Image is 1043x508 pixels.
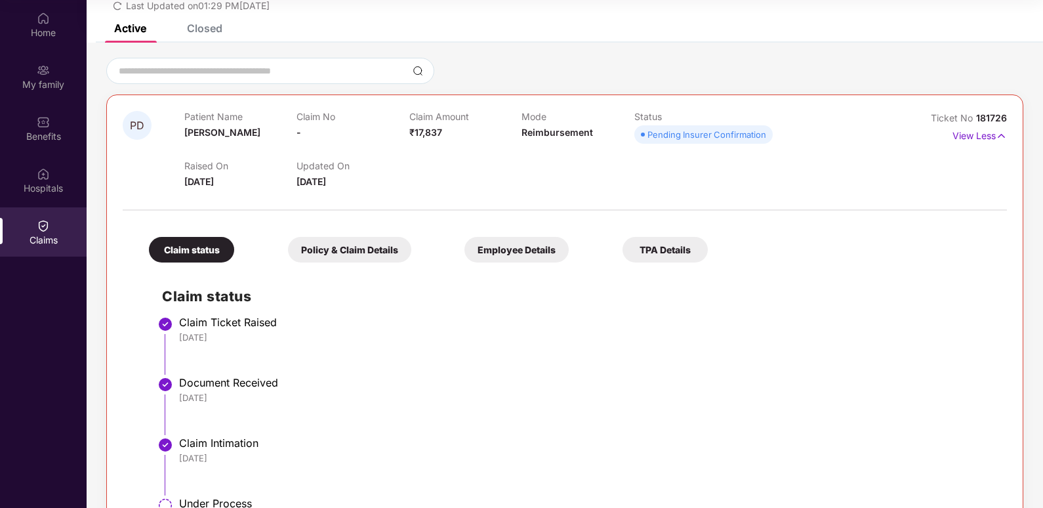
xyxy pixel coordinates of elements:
p: Mode [521,111,634,122]
div: TPA Details [623,237,708,263]
img: svg+xml;base64,PHN2ZyBpZD0iU3RlcC1Eb25lLTMyeDMyIiB4bWxucz0iaHR0cDovL3d3dy53My5vcmcvMjAwMC9zdmciIH... [157,377,173,392]
span: ₹17,837 [409,127,442,138]
div: Active [114,22,146,35]
p: Patient Name [184,111,297,122]
div: Closed [187,22,222,35]
p: Status [634,111,747,122]
span: 181726 [976,112,1007,123]
p: Updated On [297,160,409,171]
div: Claim Intimation [179,436,994,450]
p: View Less [952,125,1007,143]
img: svg+xml;base64,PHN2ZyB3aWR0aD0iMjAiIGhlaWdodD0iMjAiIHZpZXdCb3g9IjAgMCAyMCAyMCIgZmlsbD0ibm9uZSIgeG... [37,64,50,77]
img: svg+xml;base64,PHN2ZyB4bWxucz0iaHR0cDovL3d3dy53My5vcmcvMjAwMC9zdmciIHdpZHRoPSIxNyIgaGVpZ2h0PSIxNy... [996,129,1007,143]
div: [DATE] [179,392,994,404]
span: [DATE] [184,176,214,187]
div: Document Received [179,376,994,389]
img: svg+xml;base64,PHN2ZyBpZD0iU3RlcC1Eb25lLTMyeDMyIiB4bWxucz0iaHR0cDovL3d3dy53My5vcmcvMjAwMC9zdmciIH... [157,437,173,453]
span: PD [130,120,144,131]
div: Claim Ticket Raised [179,316,994,329]
div: Claim status [149,237,234,263]
span: - [297,127,301,138]
p: Raised On [184,160,297,171]
div: Pending Insurer Confirmation [647,128,766,141]
span: Reimbursement [521,127,593,138]
p: Claim Amount [409,111,522,122]
img: svg+xml;base64,PHN2ZyBpZD0iQmVuZWZpdHMiIHhtbG5zPSJodHRwOi8vd3d3LnczLm9yZy8yMDAwL3N2ZyIgd2lkdGg9Ij... [37,116,50,129]
span: Ticket No [931,112,976,123]
span: [PERSON_NAME] [184,127,260,138]
img: svg+xml;base64,PHN2ZyBpZD0iU2VhcmNoLTMyeDMyIiB4bWxucz0iaHR0cDovL3d3dy53My5vcmcvMjAwMC9zdmciIHdpZH... [413,66,423,76]
h2: Claim status [162,286,994,307]
img: svg+xml;base64,PHN2ZyBpZD0iU3RlcC1Eb25lLTMyeDMyIiB4bWxucz0iaHR0cDovL3d3dy53My5vcmcvMjAwMC9zdmciIH... [157,316,173,332]
p: Claim No [297,111,409,122]
img: svg+xml;base64,PHN2ZyBpZD0iSG9tZSIgeG1sbnM9Imh0dHA6Ly93d3cudzMub3JnLzIwMDAvc3ZnIiB3aWR0aD0iMjAiIG... [37,12,50,25]
div: Policy & Claim Details [288,237,411,263]
div: [DATE] [179,331,994,343]
img: svg+xml;base64,PHN2ZyBpZD0iSG9zcGl0YWxzIiB4bWxucz0iaHR0cDovL3d3dy53My5vcmcvMjAwMC9zdmciIHdpZHRoPS... [37,167,50,180]
span: [DATE] [297,176,326,187]
div: Employee Details [464,237,569,263]
div: [DATE] [179,452,994,464]
img: svg+xml;base64,PHN2ZyBpZD0iQ2xhaW0iIHhtbG5zPSJodHRwOi8vd3d3LnczLm9yZy8yMDAwL3N2ZyIgd2lkdGg9IjIwIi... [37,219,50,232]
